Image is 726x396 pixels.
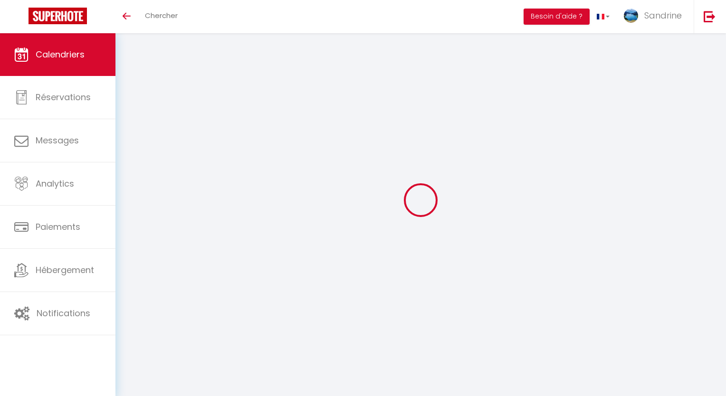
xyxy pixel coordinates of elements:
button: Besoin d'aide ? [524,9,590,25]
span: Messages [36,134,79,146]
span: Analytics [36,178,74,189]
span: Calendriers [36,48,85,60]
span: Paiements [36,221,80,233]
span: Notifications [37,307,90,319]
span: Réservations [36,91,91,103]
img: Super Booking [29,8,87,24]
span: Sandrine [644,9,682,21]
img: ... [624,9,638,23]
span: Chercher [145,10,178,20]
span: Hébergement [36,264,94,276]
img: logout [704,10,716,22]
